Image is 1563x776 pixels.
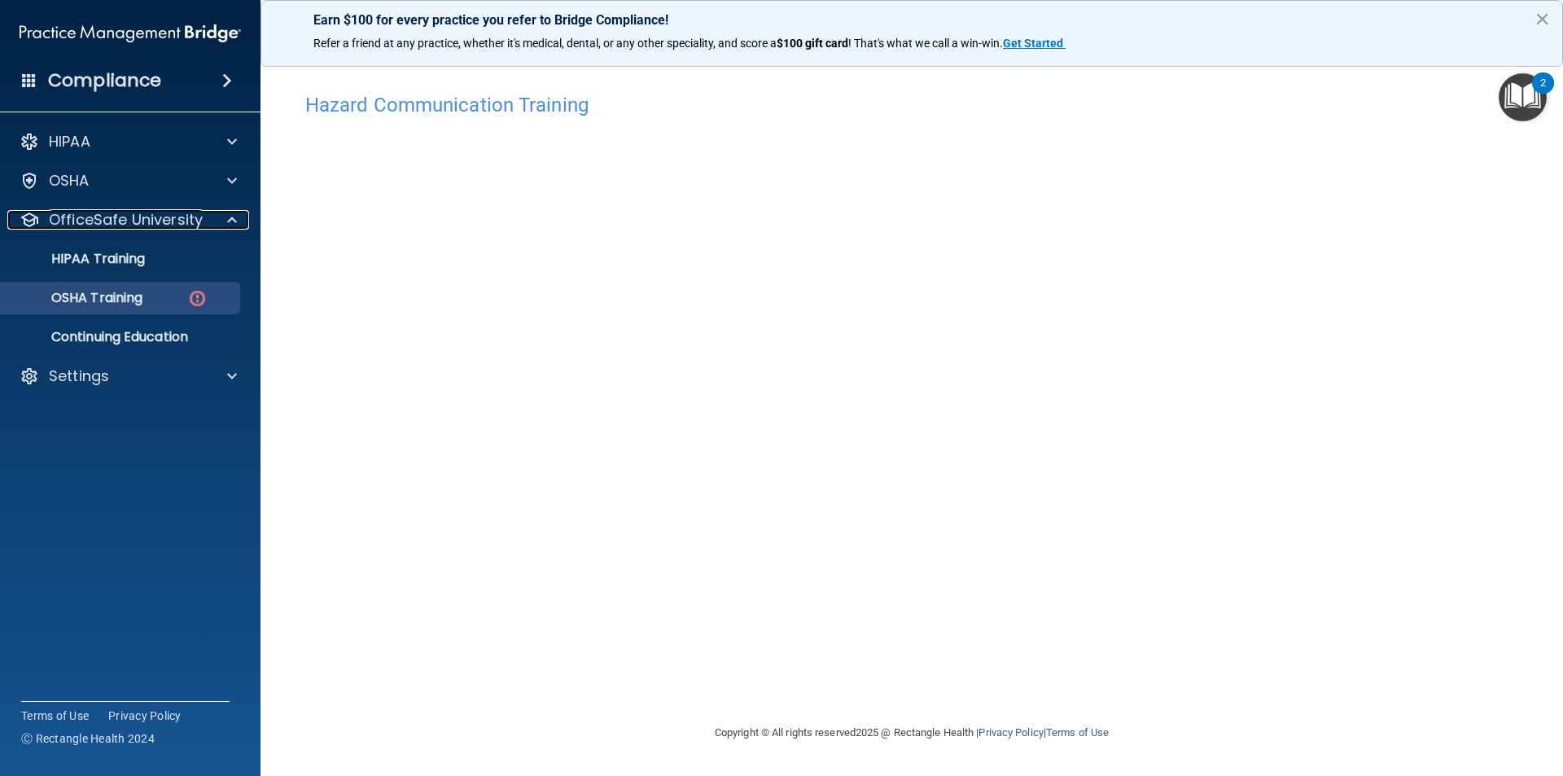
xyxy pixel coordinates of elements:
p: HIPAA [49,132,90,151]
p: Settings [49,366,109,386]
span: Ⓒ Rectangle Health 2024 [21,730,155,747]
img: PMB logo [20,17,241,50]
a: Privacy Policy [108,708,182,724]
a: OSHA [20,171,237,191]
img: danger-circle.6113f641.png [187,288,208,309]
span: Refer a friend at any practice, whether it's medical, dental, or any other speciality, and score a [313,37,777,50]
span: ! That's what we call a win-win. [848,37,1003,50]
a: Terms of Use [1046,726,1109,739]
a: Privacy Policy [979,726,1043,739]
a: Settings [20,366,237,386]
p: Continuing Education [11,329,233,345]
p: OSHA Training [11,290,142,306]
strong: $100 gift card [777,37,848,50]
h4: Hazard Communication Training [305,94,1518,116]
p: OSHA [49,171,90,191]
h4: Compliance [48,69,161,92]
div: 2 [1540,83,1546,104]
p: Earn $100 for every practice you refer to Bridge Compliance! [313,12,1510,28]
iframe: HCT [305,125,1136,662]
a: OfficeSafe University [20,210,237,230]
div: Copyright © All rights reserved 2025 @ Rectangle Health | | [615,707,1209,759]
a: Get Started [1003,37,1066,50]
button: Open Resource Center, 2 new notifications [1499,73,1547,121]
a: HIPAA [20,132,237,151]
p: OfficeSafe University [49,210,203,230]
a: Terms of Use [21,708,89,724]
strong: Get Started [1003,37,1063,50]
button: Close [1535,6,1550,32]
p: HIPAA Training [11,251,145,267]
